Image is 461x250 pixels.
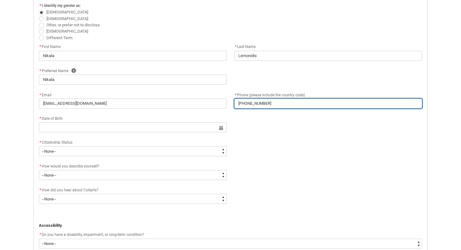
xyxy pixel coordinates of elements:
[39,98,227,109] input: you@example.com
[234,91,307,98] label: Phone (please include the country code)
[40,164,41,168] abbr: required
[234,45,256,49] span: Last Name
[40,232,41,237] abbr: required
[42,140,72,145] span: Citizenship Status
[40,45,41,49] abbr: required
[40,69,41,73] abbr: required
[40,188,41,192] abbr: required
[235,45,236,49] abbr: required
[39,45,61,49] span: First Name
[234,98,422,109] input: +61 400 000 000
[46,29,88,34] span: [DEMOGRAPHIC_DATA]
[40,116,41,121] abbr: required
[42,232,144,237] span: Do you have a disability, impairment, or long-term condition?
[40,3,41,8] abbr: required
[46,23,100,27] span: Other, or prefer not to disclose
[235,93,236,97] abbr: required
[42,188,98,192] span: How did you hear about Collarts?
[39,223,62,228] strong: Accessibility
[46,35,72,40] span: Different Term
[40,93,41,97] abbr: required
[42,164,99,168] span: How would you describe yourself?
[39,116,63,121] span: Date of Birth
[39,91,54,98] label: Email
[46,10,88,14] span: [DEMOGRAPHIC_DATA]
[40,140,41,145] abbr: required
[39,69,68,73] span: Preferred Name
[42,3,81,8] span: I identify my gender as:
[46,16,88,21] span: [DEMOGRAPHIC_DATA]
